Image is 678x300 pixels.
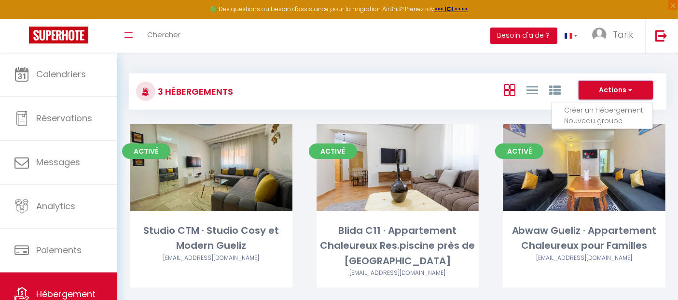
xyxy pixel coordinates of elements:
div: Blida C11 · Appartement Chaleureux Res.piscine près de [GEOGRAPHIC_DATA] [317,223,479,269]
a: >>> ICI <<<< [434,5,468,13]
img: logout [655,29,667,42]
a: Vue en Box [504,82,515,98]
a: Chercher [140,19,188,53]
a: Vue par Groupe [549,82,561,98]
span: Hébergement [36,288,96,300]
span: Réservations [36,112,92,124]
span: Paiements [36,244,82,256]
span: Calendriers [36,68,86,80]
div: Abwaw Gueliz · Appartement Chaleureux pour Familles [503,223,665,254]
a: ... Tarik [585,19,645,53]
button: Besoin d'aide ? [490,28,557,44]
span: Analytics [36,200,75,212]
img: ... [592,28,607,42]
img: Super Booking [29,27,88,43]
div: Airbnb [130,254,292,263]
span: Activé [122,143,170,159]
span: Activé [309,143,357,159]
span: Tarik [613,29,633,41]
li: Nouveau groupe [564,115,652,126]
span: Messages [36,156,80,168]
button: Actions [579,81,653,100]
span: Chercher [147,29,180,40]
div: Airbnb [317,269,479,278]
div: Studio CTM · Studio Cosy et Modern Gueliz [130,223,292,254]
div: Airbnb [503,254,665,263]
a: Vue en Liste [526,82,538,98]
li: Créer un Hébergement [564,105,652,115]
span: Activé [495,143,543,159]
h3: 3 Hébergements [155,81,233,102]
